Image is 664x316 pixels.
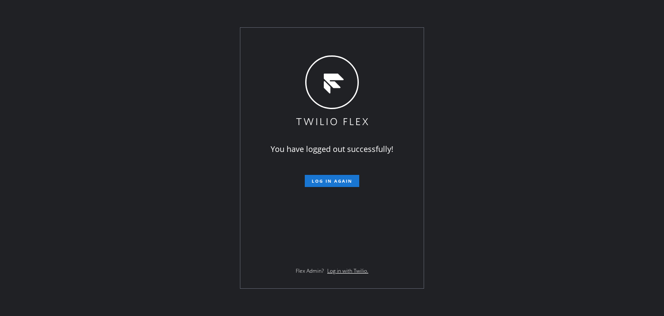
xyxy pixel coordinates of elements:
[305,175,359,187] button: Log in again
[296,267,324,274] span: Flex Admin?
[327,267,368,274] a: Log in with Twilio.
[312,178,352,184] span: Log in again
[271,144,393,154] span: You have logged out successfully!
